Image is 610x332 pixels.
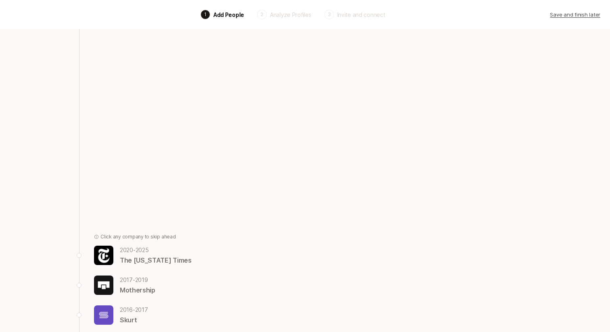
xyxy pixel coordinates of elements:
p: Add People [213,10,244,19]
p: The [US_STATE] Times [120,255,192,265]
p: 2020 - 2025 [120,245,192,255]
img: 687a34b2_7ddc_43bc_9880_a22941ca4704.jpg [94,246,113,265]
p: 1 [204,11,207,18]
p: Save and finish later [550,10,600,19]
p: Analyze Profiles [270,10,311,19]
p: 2017 - 2019 [120,275,155,285]
p: Mothership [120,285,155,295]
p: 3 [328,11,331,18]
img: c63bb864_aad5_477f_a910_abb4e079a6ce.jpg [94,305,113,325]
p: Skurt [120,315,148,325]
p: 2 [261,11,263,18]
p: Invite and connect [337,10,385,19]
img: f49a64d5_5180_4922_b2e7_b7ad37dd78a7.jpg [94,276,113,295]
p: 2016 - 2017 [120,305,148,315]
